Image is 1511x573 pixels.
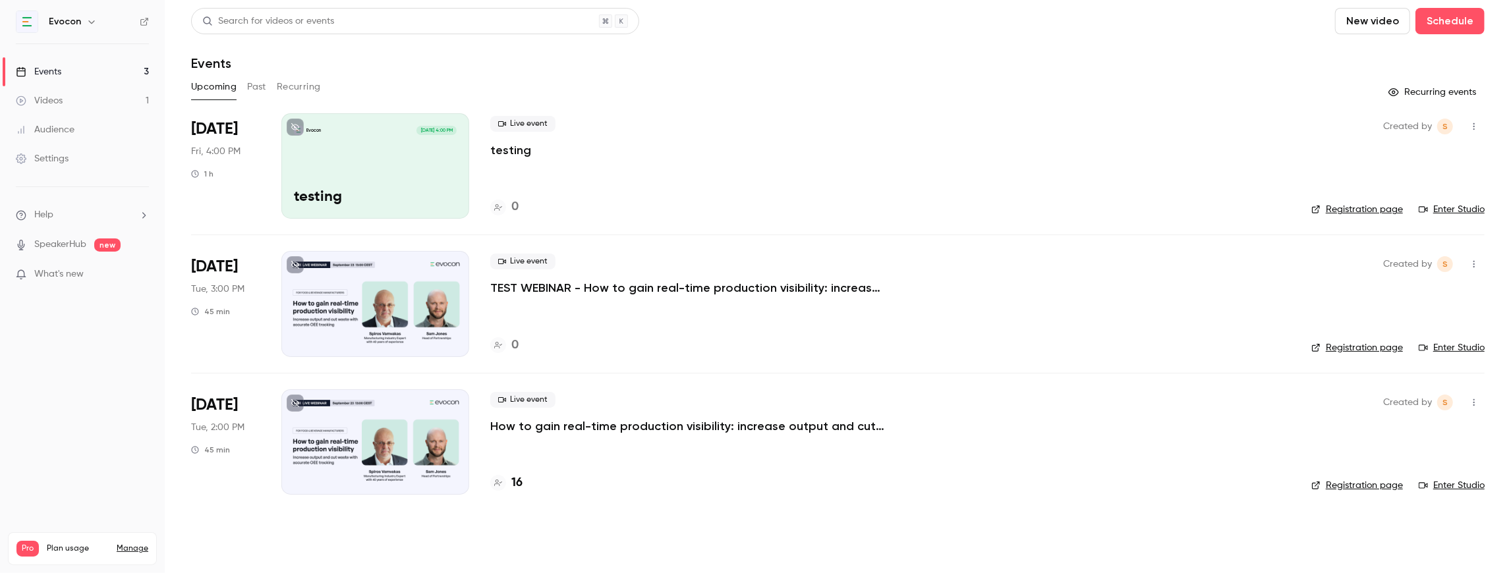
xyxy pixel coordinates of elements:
span: Help [34,208,53,222]
h4: 16 [511,474,523,492]
span: new [94,238,121,252]
a: TEST WEBINAR - How to gain real-time production visibility: increase output and cut waste with ac... [490,280,886,296]
div: Search for videos or events [202,14,334,28]
span: Created by [1383,119,1432,134]
span: Plan usage [47,543,109,554]
h4: 0 [511,198,519,216]
a: 16 [490,474,523,492]
button: Past [247,76,266,97]
span: Anna-Liisa Staskevits [1437,256,1453,272]
div: 45 min [191,445,230,455]
span: Created by [1383,256,1432,272]
button: Upcoming [191,76,237,97]
span: What's new [34,267,84,281]
iframe: Noticeable Trigger [133,269,149,281]
a: Enter Studio [1419,341,1485,354]
span: Tue, 3:00 PM [191,283,244,296]
div: Sep 12 Fri, 4:00 PM (Europe/Tallinn) [191,113,260,219]
span: S [1442,256,1448,272]
span: [DATE] [191,256,238,277]
span: S [1442,395,1448,410]
a: Enter Studio [1419,203,1485,216]
div: Events [16,65,61,78]
a: testing [490,142,531,158]
span: Live event [490,116,556,132]
img: Evocon [16,11,38,32]
button: Recurring [277,76,321,97]
span: [DATE] 4:00 PM [416,126,456,135]
div: Settings [16,152,69,165]
span: Pro [16,541,39,557]
span: Tue, 2:00 PM [191,421,244,434]
a: 0 [490,337,519,354]
div: Sep 23 Tue, 2:00 PM (Europe/Tallinn) [191,389,260,495]
span: Live event [490,254,556,269]
a: 0 [490,198,519,216]
li: help-dropdown-opener [16,208,149,222]
button: Schedule [1415,8,1485,34]
span: Anna-Liisa Staskevits [1437,119,1453,134]
h6: Evocon [49,15,81,28]
span: [DATE] [191,119,238,140]
div: Videos [16,94,63,107]
span: S [1442,119,1448,134]
button: Recurring events [1383,82,1485,103]
span: Fri, 4:00 PM [191,145,241,158]
div: Sep 16 Tue, 3:00 PM (Europe/Tallinn) [191,251,260,356]
span: Live event [490,392,556,408]
div: 1 h [191,169,214,179]
p: testing [294,189,457,206]
h4: 0 [511,337,519,354]
button: New video [1335,8,1410,34]
span: Created by [1383,395,1432,410]
a: Manage [117,543,148,554]
h1: Events [191,55,231,71]
span: [DATE] [191,395,238,416]
a: How to gain real-time production visibility: increase output and cut waste with accurate OEE trac... [490,418,886,434]
a: Enter Studio [1419,479,1485,492]
span: Anna-Liisa Staskevits [1437,395,1453,410]
a: Registration page [1311,203,1403,216]
a: Registration page [1311,479,1403,492]
div: Audience [16,123,74,136]
p: Evocon [306,127,321,134]
a: SpeakerHub [34,238,86,252]
div: 45 min [191,306,230,317]
a: Registration page [1311,341,1403,354]
a: testingEvocon[DATE] 4:00 PMtesting [281,113,469,219]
